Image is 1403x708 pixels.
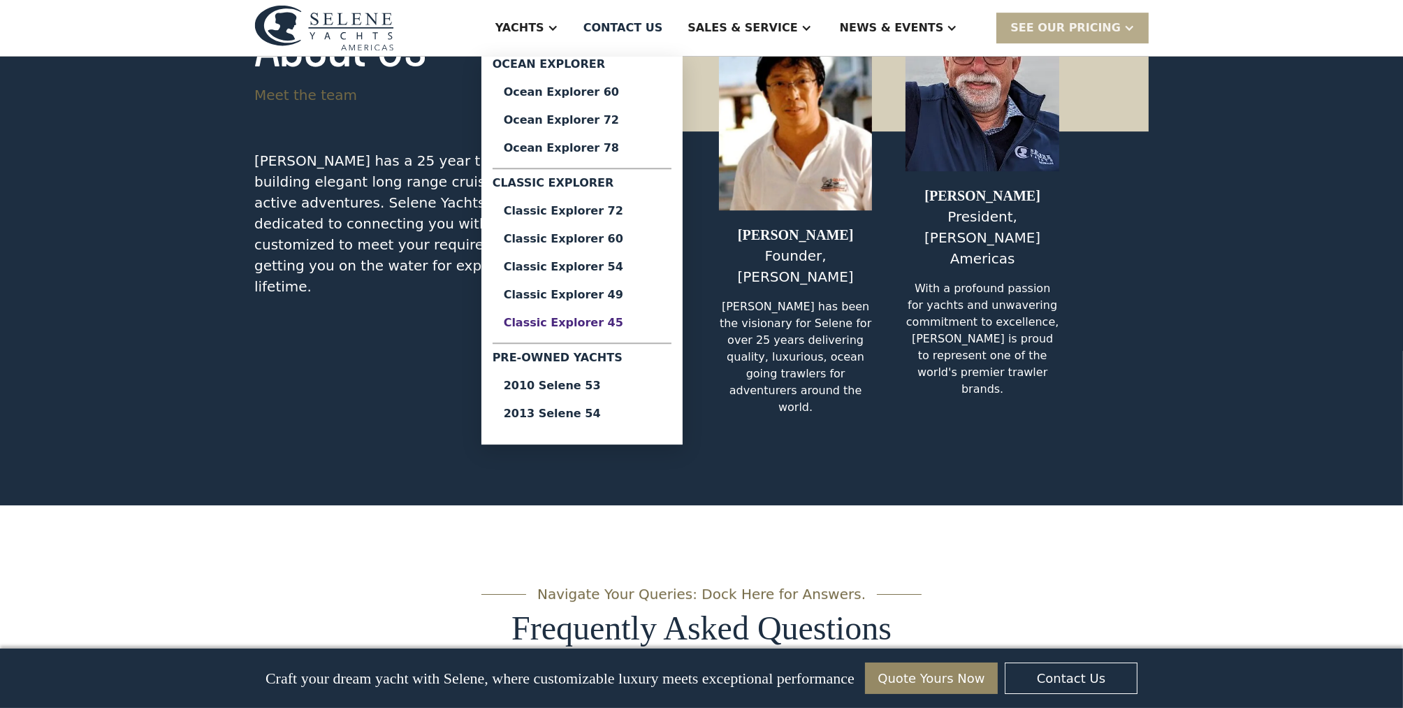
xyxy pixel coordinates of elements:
div: Navigate Your Queries: Dock Here for Answers. [537,584,866,605]
a: 2010 Selene 53 [493,372,671,400]
a: Classic Explorer 72 [493,197,671,225]
div: Classic Explorer 60 [504,233,660,245]
div: With a profound passion for yachts and unwavering commitment to excellence, [PERSON_NAME] is prou... [906,280,1059,398]
div: SEE Our Pricing [996,13,1149,43]
div: Classic Explorer 45 [504,317,660,328]
a: Contact Us [1005,663,1137,694]
div: [PERSON_NAME] [719,224,873,245]
h4: Frequently Asked Questions [511,610,892,647]
div: Ocean Explorer 78 [504,143,660,154]
div: Classic Explorer 72 [504,205,660,217]
div: Yachts [495,20,544,36]
img: Howard Chen [719,24,873,210]
div: Classic Explorer 54 [504,261,660,273]
div: Contact US [583,20,663,36]
p: [PERSON_NAME] has a 25 year tradition of building elegant long range cruising trawlers for active... [254,150,602,297]
div: [PERSON_NAME] has been the visionary for Selene for over 25 years delivering quality, luxurious, ... [719,298,873,416]
a: Quote Yours Now [865,663,998,694]
div: Classic Explorer 49 [504,289,660,301]
div: [PERSON_NAME] [906,185,1059,206]
div: Meet the team [254,85,357,106]
div: Ocean Explorer [493,56,671,78]
a: Classic Explorer 45 [493,309,671,337]
div: Ocean Explorer 72 [504,115,660,126]
div: Sales & Service [688,20,797,36]
a: Ocean Explorer 60 [493,78,671,106]
div: President, [PERSON_NAME] Americas [906,206,1059,269]
a: 2013 Selene 54 [493,400,671,428]
a: Classic Explorer 60 [493,225,671,253]
nav: Yachts [481,56,683,445]
div: 2010 Selene 53 [504,380,660,391]
img: logo [254,5,394,50]
a: Ocean Explorer 72 [493,106,671,134]
p: Craft your dream yacht with Selene, where customizable luxury meets exceptional performance [266,670,855,688]
div: SEE Our Pricing [1010,20,1121,36]
a: Ocean Explorer 78 [493,134,671,162]
div: Classic Explorer [493,175,671,197]
div: News & EVENTS [840,20,944,36]
div: Ocean Explorer 60 [504,87,660,98]
div: Founder, [PERSON_NAME] [719,245,873,287]
a: Classic Explorer 49 [493,281,671,309]
div: 2013 Selene 54 [504,408,660,419]
div: Pre-Owned Yachts [493,349,671,372]
a: Classic Explorer 54 [493,253,671,281]
h3: About Us [254,7,425,76]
